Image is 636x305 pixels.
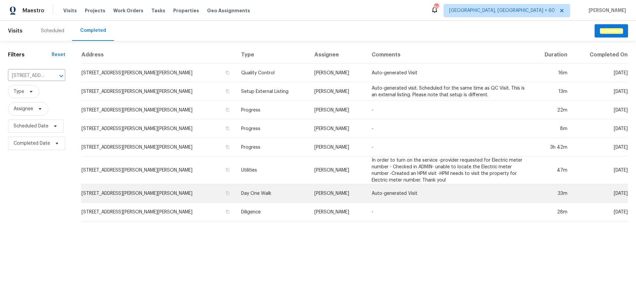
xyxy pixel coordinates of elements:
td: [STREET_ADDRESS][PERSON_NAME][PERSON_NAME] [81,203,236,221]
td: Auto-generated visit. Scheduled for the same time as QC Visit. This is an external listing. Pleas... [366,82,530,101]
td: 3h 42m [531,138,573,157]
td: Progress [236,101,309,119]
td: [STREET_ADDRESS][PERSON_NAME][PERSON_NAME] [81,138,236,157]
button: Copy Address [225,70,231,76]
span: [GEOGRAPHIC_DATA], [GEOGRAPHIC_DATA] + 60 [449,7,555,14]
span: Projects [85,7,105,14]
div: Reset [52,51,65,58]
td: [PERSON_NAME] [309,184,366,203]
td: [DATE] [573,203,628,221]
span: Geo Assignments [207,7,250,14]
button: Copy Address [225,209,231,215]
th: Comments [366,46,530,64]
td: [STREET_ADDRESS][PERSON_NAME][PERSON_NAME] [81,101,236,119]
td: - [366,101,530,119]
th: Type [236,46,309,64]
td: [PERSON_NAME] [309,203,366,221]
td: [STREET_ADDRESS][PERSON_NAME][PERSON_NAME] [81,157,236,184]
td: Diligence [236,203,309,221]
td: [DATE] [573,157,628,184]
td: Auto-generated Visit [366,184,530,203]
span: Properties [173,7,199,14]
td: - [366,138,530,157]
td: 22m [531,101,573,119]
td: [DATE] [573,138,628,157]
div: Scheduled [41,28,64,34]
button: Schedule [595,24,628,38]
span: Visits [63,7,77,14]
th: Assignee [309,46,366,64]
td: 47m [531,157,573,184]
td: [PERSON_NAME] [309,119,366,138]
button: Copy Address [225,88,231,94]
td: [PERSON_NAME] [309,82,366,101]
td: [STREET_ADDRESS][PERSON_NAME][PERSON_NAME] [81,119,236,138]
td: Progress [236,138,309,157]
td: [PERSON_NAME] [309,101,366,119]
td: [DATE] [573,64,628,82]
button: Copy Address [225,107,231,113]
button: Copy Address [225,190,231,196]
th: Duration [531,46,573,64]
td: 33m [531,184,573,203]
td: [PERSON_NAME] [309,138,366,157]
td: - [366,203,530,221]
button: Copy Address [225,144,231,150]
td: [STREET_ADDRESS][PERSON_NAME][PERSON_NAME] [81,82,236,101]
td: [DATE] [573,82,628,101]
th: Completed On [573,46,628,64]
h1: Filters [8,51,52,58]
span: [PERSON_NAME] [586,7,626,14]
td: 28m [531,203,573,221]
span: Work Orders [113,7,143,14]
td: [STREET_ADDRESS][PERSON_NAME][PERSON_NAME] [81,64,236,82]
td: [DATE] [573,184,628,203]
span: Type [14,88,24,95]
button: Open [57,71,66,81]
td: Utilities [236,157,309,184]
td: [DATE] [573,101,628,119]
button: Copy Address [225,125,231,131]
td: Auto-generated Visit [366,64,530,82]
span: Tasks [151,8,165,13]
span: Completed Date [14,140,50,147]
td: In order to turn on the service -provider requested for Electric meter number - Checked in ADMIN-... [366,157,530,184]
input: Search for an address... [8,71,47,81]
span: Visits [8,24,23,38]
span: Scheduled Date [14,123,48,129]
td: Progress [236,119,309,138]
td: - [366,119,530,138]
span: Maestro [23,7,44,14]
td: [DATE] [573,119,628,138]
td: Day One Walk [236,184,309,203]
td: 13m [531,82,573,101]
td: [PERSON_NAME] [309,64,366,82]
td: [STREET_ADDRESS][PERSON_NAME][PERSON_NAME] [81,184,236,203]
div: 848 [434,4,439,11]
td: Quality Control [236,64,309,82]
td: Setup External Listing [236,82,309,101]
button: Copy Address [225,167,231,173]
span: Assignee [14,106,33,112]
td: 8m [531,119,573,138]
th: Address [81,46,236,64]
div: Completed [80,27,106,34]
td: 16m [531,64,573,82]
em: Schedule [600,28,623,34]
td: [PERSON_NAME] [309,157,366,184]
